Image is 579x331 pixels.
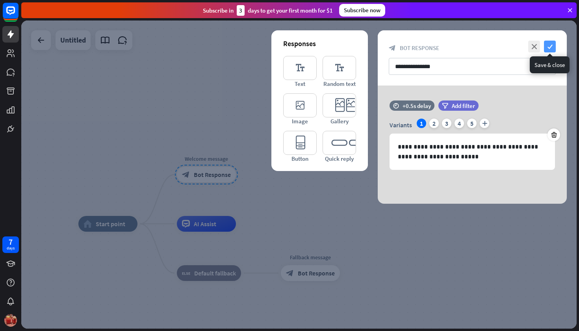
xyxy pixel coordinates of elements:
[528,41,540,52] i: close
[6,3,30,27] button: Open LiveChat chat widget
[467,119,477,128] div: 5
[544,41,556,52] i: check
[442,103,448,109] i: filter
[390,121,412,129] span: Variants
[455,119,464,128] div: 4
[393,103,399,108] i: time
[237,5,245,16] div: 3
[417,119,426,128] div: 1
[429,119,439,128] div: 2
[452,102,475,110] span: Add filter
[7,245,15,251] div: days
[403,102,431,110] div: +0.5s delay
[203,5,333,16] div: Subscribe in days to get your first month for $1
[339,4,385,17] div: Subscribe now
[389,45,396,52] i: block_bot_response
[9,238,13,245] div: 7
[2,236,19,253] a: 7 days
[442,119,451,128] div: 3
[400,44,439,52] span: Bot Response
[480,119,489,128] i: plus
